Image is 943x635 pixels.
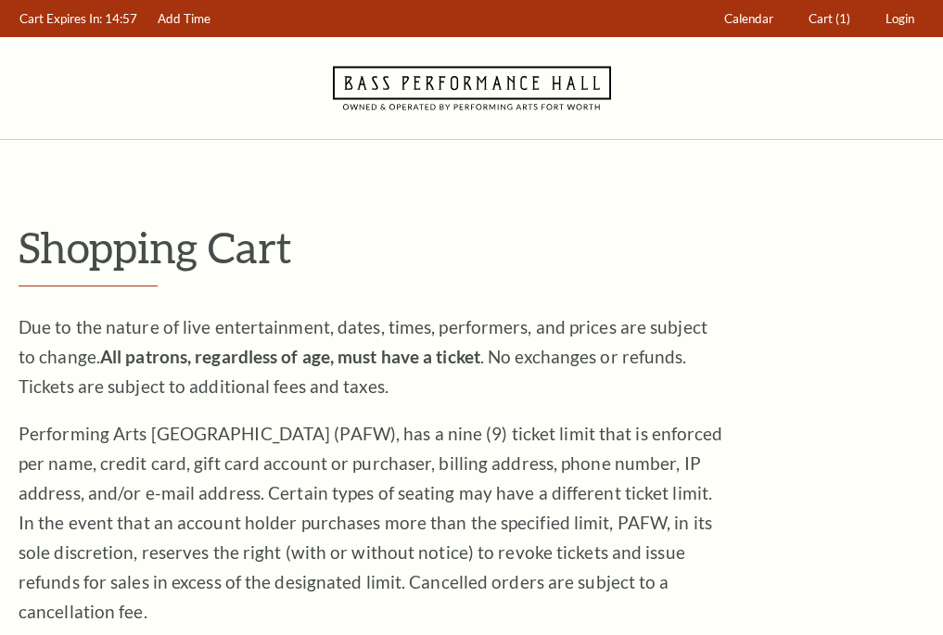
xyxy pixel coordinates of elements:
[19,11,102,26] span: Cart Expires In:
[19,316,707,397] span: Due to the nature of live entertainment, dates, times, performers, and prices are subject to chan...
[100,346,480,367] strong: All patrons, regardless of age, must have a ticket
[149,1,220,37] a: Add Time
[19,223,924,271] p: Shopping Cart
[809,11,833,26] span: Cart
[105,11,137,26] span: 14:57
[835,11,850,26] span: (1)
[716,1,783,37] a: Calendar
[886,11,914,26] span: Login
[800,1,860,37] a: Cart (1)
[724,11,773,26] span: Calendar
[19,419,723,627] p: Performing Arts [GEOGRAPHIC_DATA] (PAFW), has a nine (9) ticket limit that is enforced per name, ...
[877,1,924,37] a: Login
